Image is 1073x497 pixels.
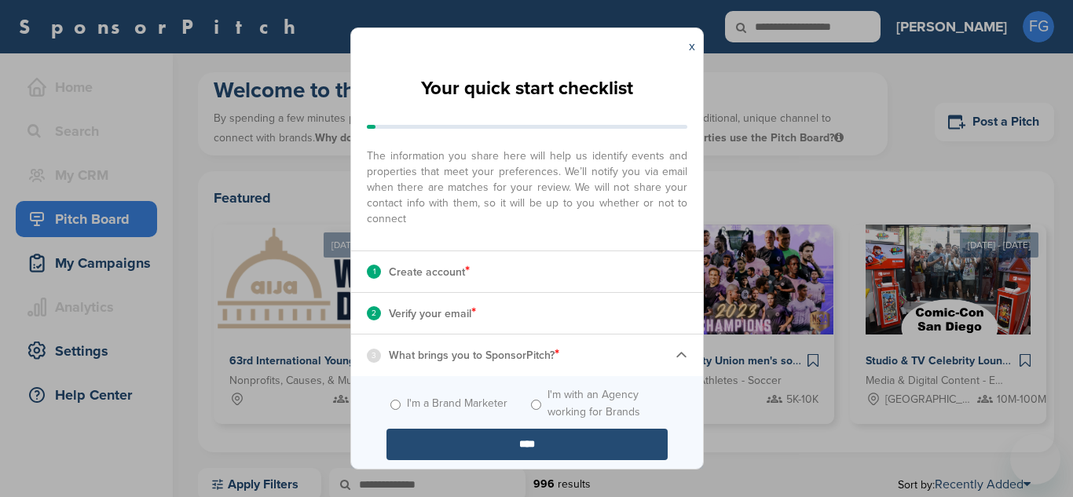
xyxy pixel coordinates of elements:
p: What brings you to SponsorPitch? [389,345,559,365]
h2: Your quick start checklist [421,71,633,106]
span: The information you share here will help us identify events and properties that meet your prefere... [367,141,687,227]
label: I'm a Brand Marketer [407,395,507,412]
img: Checklist arrow 1 [676,349,687,361]
div: 1 [367,265,381,279]
iframe: Button to launch messaging window [1010,434,1060,484]
div: 3 [367,349,381,363]
label: I'm with an Agency working for Brands [547,386,668,421]
a: x [689,38,695,54]
div: 2 [367,306,381,320]
p: Create account [389,261,470,282]
p: Verify your email [389,303,476,323]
